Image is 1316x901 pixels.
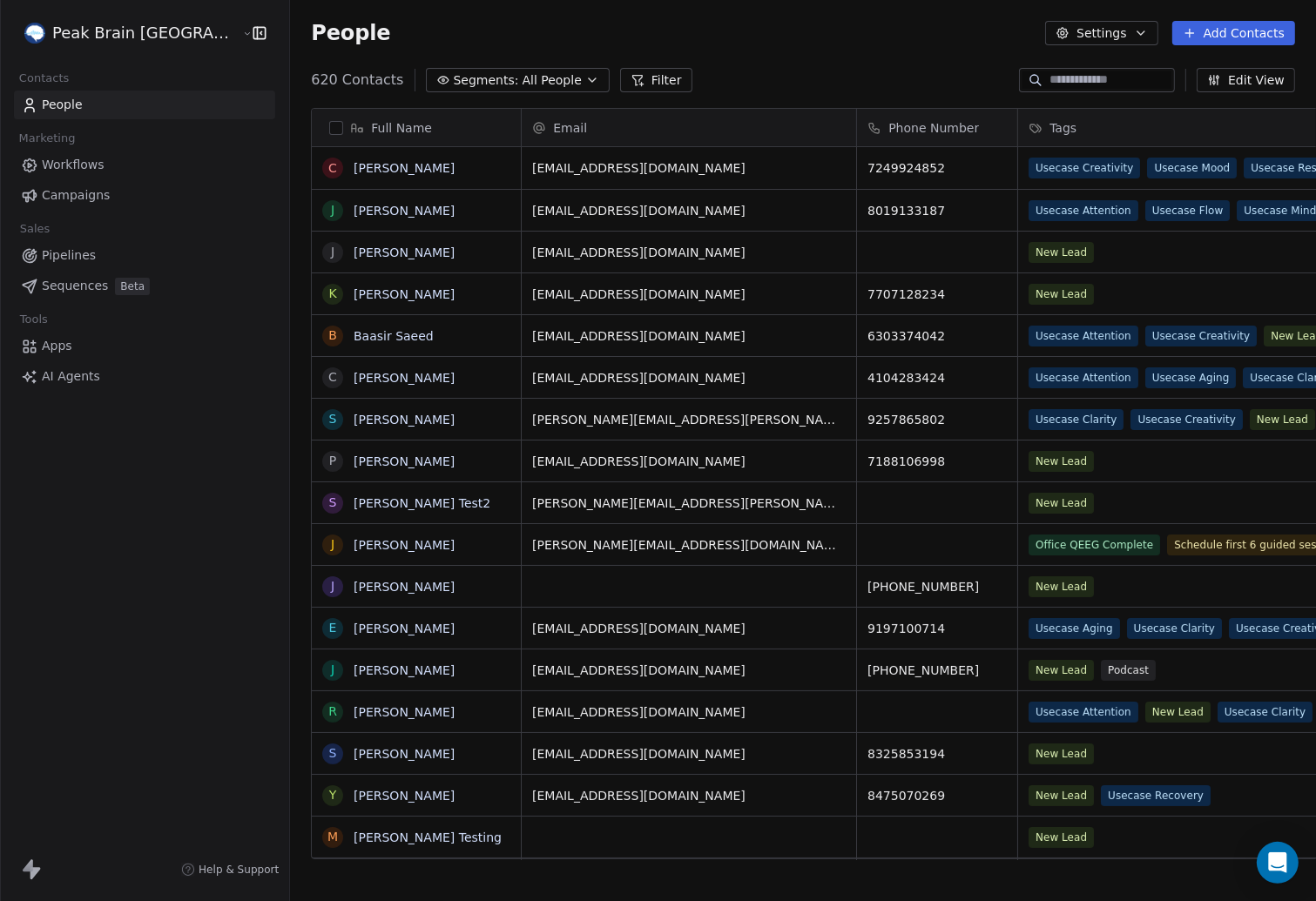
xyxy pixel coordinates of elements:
[1029,158,1140,178] span: Usecase Creativity
[331,577,334,595] div: J
[867,745,1007,763] span: 8325853194
[1029,576,1094,597] span: New Lead
[312,109,521,146] div: Full Name
[1127,618,1222,639] span: Usecase Clarity
[532,662,846,679] span: [EMAIL_ADDRESS][DOMAIN_NAME]
[532,703,846,721] span: [EMAIL_ADDRESS][DOMAIN_NAME]
[532,745,846,763] span: [EMAIL_ADDRESS][DOMAIN_NAME]
[329,452,336,470] div: P
[354,663,455,677] a: [PERSON_NAME]
[1029,660,1094,681] span: New Lead
[354,789,455,803] a: [PERSON_NAME]
[329,494,337,512] div: S
[14,241,275,270] a: Pipelines
[867,411,1007,428] span: 9257865802
[42,246,96,265] span: Pipelines
[354,830,502,844] a: [PERSON_NAME] Testing
[1029,326,1138,346] span: Usecase Attention
[312,147,522,860] div: grid
[620,68,692,92] button: Filter
[331,201,334,219] div: J
[42,277,108,295] span: Sequences
[329,744,337,763] div: S
[354,204,455,218] a: [PERSON_NAME]
[42,96,83,114] span: People
[1029,451,1094,472] span: New Lead
[14,181,275,210] a: Campaigns
[1148,158,1238,178] span: Usecase Mood
[1029,618,1120,639] span: Usecase Aging
[1131,409,1243,430] span: Usecase Creativity
[523,71,582,90] span: All People
[1145,702,1211,723] span: New Lead
[42,186,110,205] span: Campaigns
[1145,326,1257,346] span: Usecase Creativity
[181,863,279,877] a: Help & Support
[354,161,455,175] a: [PERSON_NAME]
[532,202,846,219] span: [EMAIL_ADDRESS][DOMAIN_NAME]
[1029,535,1160,555] span: Office QEEG Complete
[354,245,455,259] a: [PERSON_NAME]
[1218,702,1313,723] span: Usecase Clarity
[331,661,334,679] div: J
[14,151,275,179] a: Workflows
[52,22,238,44] span: Peak Brain [GEOGRAPHIC_DATA]
[1029,409,1124,430] span: Usecase Clarity
[867,787,1007,804] span: 8475070269
[1197,68,1295,92] button: Edit View
[328,368,337,387] div: C
[24,23,45,44] img: Peak%20Brain%20Logo.png
[1101,785,1211,806] span: Usecase Recovery
[532,620,846,637] span: [EMAIL_ADDRESS][DOMAIN_NAME]
[21,18,229,48] button: Peak Brain [GEOGRAPHIC_DATA]
[14,362,275,391] a: AI Agents
[867,453,1007,470] span: 7188106998
[532,536,846,554] span: [PERSON_NAME][EMAIL_ADDRESS][DOMAIN_NAME]
[354,747,455,761] a: [PERSON_NAME]
[354,622,455,635] a: [PERSON_NAME]
[311,70,403,91] span: 620 Contacts
[1250,409,1315,430] span: New Lead
[42,156,105,174] span: Workflows
[1257,842,1299,884] div: Open Intercom Messenger
[329,786,337,804] div: Y
[1029,827,1094,848] span: New Lead
[888,119,979,137] span: Phone Number
[867,327,1007,345] span: 6303374042
[354,538,455,552] a: [PERSON_NAME]
[327,828,338,846] div: M
[867,159,1007,177] span: 7249924852
[532,453,846,470] span: [EMAIL_ADDRESS][DOMAIN_NAME]
[1029,284,1094,305] span: New Lead
[11,65,77,91] span: Contacts
[371,119,432,137] span: Full Name
[329,410,337,428] div: S
[867,286,1007,303] span: 7707128234
[354,413,455,427] a: [PERSON_NAME]
[1172,21,1295,45] button: Add Contacts
[1029,702,1138,723] span: Usecase Attention
[532,286,846,303] span: [EMAIL_ADDRESS][DOMAIN_NAME]
[311,20,390,46] span: People
[1029,200,1138,221] span: Usecase Attention
[328,326,337,345] div: B
[867,578,1007,595] span: [PHONE_NUMBER]
[867,620,1007,637] span: 9197100714
[1145,367,1237,388] span: Usecase Aging
[867,202,1007,219] span: 8019133187
[328,703,337,721] div: R
[867,662,1007,679] span: [PHONE_NUMBER]
[331,535,334,554] div: J
[532,369,846,387] span: [EMAIL_ADDRESS][DOMAIN_NAME]
[1029,785,1094,806] span: New Lead
[532,411,846,428] span: [PERSON_NAME][EMAIL_ADDRESS][PERSON_NAME][DOMAIN_NAME]
[532,327,846,345] span: [EMAIL_ADDRESS][DOMAIN_NAME]
[354,496,490,510] a: [PERSON_NAME] Test2
[42,367,100,386] span: AI Agents
[1029,743,1094,764] span: New Lead
[12,216,57,242] span: Sales
[553,119,587,137] span: Email
[532,244,846,261] span: [EMAIL_ADDRESS][DOMAIN_NAME]
[532,159,846,177] span: [EMAIL_ADDRESS][DOMAIN_NAME]
[354,287,455,301] a: [PERSON_NAME]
